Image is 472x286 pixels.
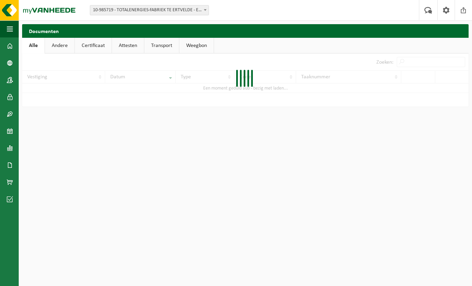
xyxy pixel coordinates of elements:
[75,38,112,53] a: Certificaat
[45,38,75,53] a: Andere
[22,38,45,53] a: Alle
[112,38,144,53] a: Attesten
[22,24,469,37] h2: Documenten
[179,38,214,53] a: Weegbon
[90,5,209,15] span: 10-985719 - TOTALENERGIES-FABRIEK TE ERTVELDE - ERTVELDE
[144,38,179,53] a: Transport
